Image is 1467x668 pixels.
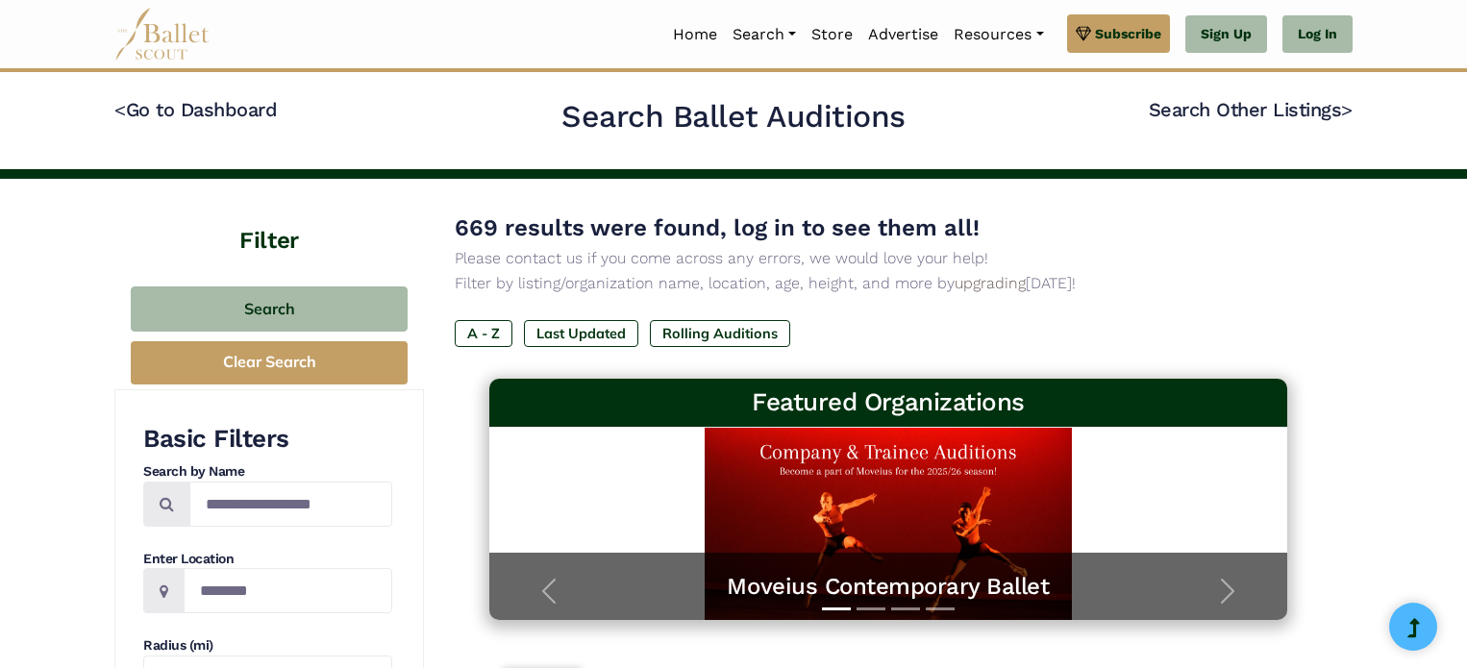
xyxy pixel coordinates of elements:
[114,179,424,258] h4: Filter
[1067,14,1170,53] a: Subscribe
[455,246,1322,271] p: Please contact us if you come across any errors, we would love your help!
[1282,15,1353,54] a: Log In
[822,598,851,620] button: Slide 1
[455,214,980,241] span: 669 results were found, log in to see them all!
[561,97,906,137] h2: Search Ballet Auditions
[1076,23,1091,44] img: gem.svg
[143,636,392,656] h4: Radius (mi)
[860,14,946,55] a: Advertise
[1149,98,1353,121] a: Search Other Listings>
[143,550,392,569] h4: Enter Location
[926,598,955,620] button: Slide 4
[665,14,725,55] a: Home
[505,386,1272,419] h3: Featured Organizations
[184,568,392,613] input: Location
[955,274,1026,292] a: upgrading
[857,598,885,620] button: Slide 2
[524,320,638,347] label: Last Updated
[1185,15,1267,54] a: Sign Up
[1341,97,1353,121] code: >
[189,482,392,527] input: Search by names...
[455,320,512,347] label: A - Z
[114,98,277,121] a: <Go to Dashboard
[114,97,126,121] code: <
[143,423,392,456] h3: Basic Filters
[650,320,790,347] label: Rolling Auditions
[131,341,408,384] button: Clear Search
[509,572,1268,602] a: Moveius Contemporary Ballet
[891,598,920,620] button: Slide 3
[725,14,804,55] a: Search
[1095,23,1161,44] span: Subscribe
[946,14,1051,55] a: Resources
[143,462,392,482] h4: Search by Name
[804,14,860,55] a: Store
[455,271,1322,296] p: Filter by listing/organization name, location, age, height, and more by [DATE]!
[131,286,408,332] button: Search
